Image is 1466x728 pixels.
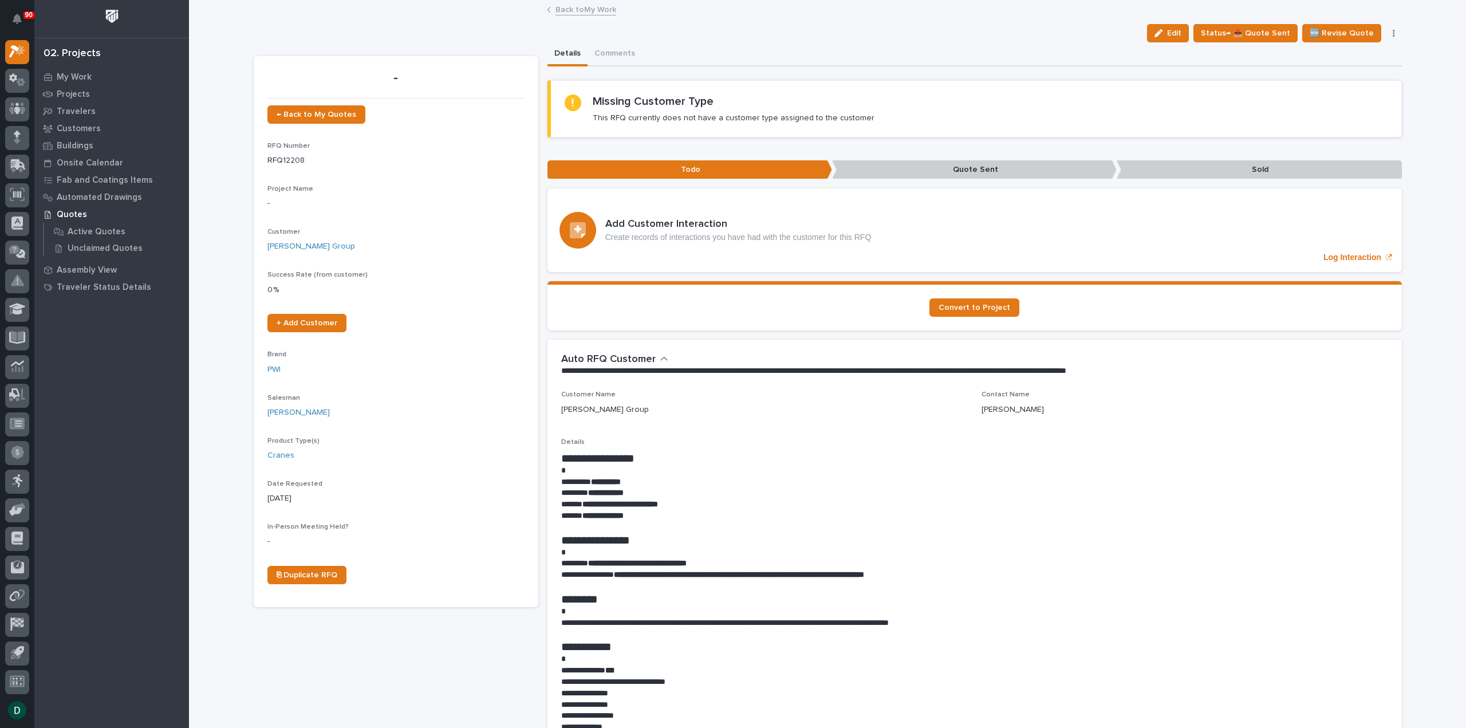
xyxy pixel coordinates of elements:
a: [PERSON_NAME] Group [267,241,355,253]
button: Comments [588,42,642,66]
a: ← Back to My Quotes [267,105,365,124]
p: Create records of interactions you have had with the customer for this RFQ [605,233,872,242]
h2: Missing Customer Type [593,95,714,108]
span: Status→ 📤 Quote Sent [1201,26,1290,40]
a: Cranes [267,450,294,462]
p: Onsite Calendar [57,158,123,168]
button: Status→ 📤 Quote Sent [1193,24,1298,42]
a: Customers [34,120,189,137]
button: Notifications [5,7,29,31]
p: [DATE] [267,493,525,505]
a: Buildings [34,137,189,154]
span: Product Type(s) [267,438,320,444]
p: Log Interaction [1323,253,1381,262]
span: Success Rate (from customer) [267,271,368,278]
p: Unclaimed Quotes [68,243,143,254]
p: [PERSON_NAME] Group [561,404,649,416]
a: PWI [267,364,281,376]
h3: Add Customer Interaction [605,218,872,231]
h2: Auto RFQ Customer [561,353,656,366]
span: Salesman [267,395,300,402]
span: Edit [1167,28,1181,38]
p: Todo [547,160,832,179]
a: Traveler Status Details [34,278,189,296]
span: Contact Name [982,391,1030,398]
button: Details [547,42,588,66]
p: [PERSON_NAME] [982,404,1044,416]
a: Travelers [34,103,189,120]
p: Quotes [57,210,87,220]
p: Customers [57,124,101,134]
span: RFQ Number [267,143,310,149]
a: Back toMy Work [555,2,616,15]
span: + Add Customer [277,319,337,327]
a: Convert to Project [929,298,1019,317]
span: ⎘ Duplicate RFQ [277,571,337,579]
p: - [267,70,525,86]
a: Log Interaction [547,188,1402,272]
span: Details [561,439,585,446]
a: Assembly View [34,261,189,278]
button: Auto RFQ Customer [561,353,668,366]
p: Quote Sent [832,160,1117,179]
span: In-Person Meeting Held? [267,524,349,530]
button: Edit [1147,24,1189,42]
span: Brand [267,351,286,358]
a: Projects [34,85,189,103]
button: users-avatar [5,698,29,722]
p: Fab and Coatings Items [57,175,153,186]
p: Buildings [57,141,93,151]
p: - [267,198,525,210]
p: 0 % [267,284,525,296]
a: + Add Customer [267,314,346,332]
a: Onsite Calendar [34,154,189,171]
span: Project Name [267,186,313,192]
div: Notifications90 [14,14,29,32]
span: Customer [267,229,300,235]
p: RFQ12208 [267,155,525,167]
p: Travelers [57,107,96,117]
button: 🆕 Revise Quote [1302,24,1381,42]
p: Assembly View [57,265,117,276]
a: Fab and Coatings Items [34,171,189,188]
p: Traveler Status Details [57,282,151,293]
a: [PERSON_NAME] [267,407,330,419]
span: 🆕 Revise Quote [1310,26,1374,40]
a: My Work [34,68,189,85]
span: Convert to Project [939,304,1010,312]
p: Automated Drawings [57,192,142,203]
a: ⎘ Duplicate RFQ [267,566,346,584]
img: Workspace Logo [101,6,123,27]
div: 02. Projects [44,48,101,60]
a: Unclaimed Quotes [44,240,189,256]
p: My Work [57,72,92,82]
a: Active Quotes [44,223,189,239]
p: Projects [57,89,90,100]
span: Date Requested [267,481,322,487]
span: ← Back to My Quotes [277,111,356,119]
p: Sold [1117,160,1401,179]
p: This RFQ currently does not have a customer type assigned to the customer [593,113,874,123]
a: Quotes [34,206,189,223]
p: Active Quotes [68,227,125,237]
p: - [267,536,525,548]
a: Automated Drawings [34,188,189,206]
span: Customer Name [561,391,616,398]
p: 90 [25,11,33,19]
